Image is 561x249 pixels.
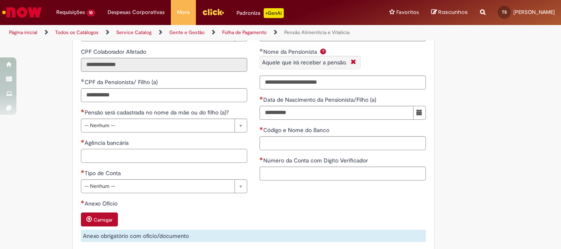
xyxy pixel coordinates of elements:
[81,149,247,163] input: Agência bancária
[85,119,230,132] span: -- Nenhum --
[262,59,347,66] span: Aquele que irá receber a pensão.
[1,4,43,21] img: ServiceNow
[237,8,284,18] div: Padroniza
[81,230,426,242] div: Anexo obrigatório com ofício/documento
[260,157,263,160] span: Necessários
[85,139,130,146] span: Agência bancária
[81,79,85,82] span: Obrigatório Preenchido
[56,8,85,16] span: Requisições
[9,29,37,36] a: Página inicial
[349,58,358,67] i: Fechar More information Por question_nome_da_pensionista_filho
[260,48,263,52] span: Obrigatório Preenchido
[87,9,95,16] span: 10
[438,8,468,16] span: Rascunhos
[502,9,507,15] span: TS
[81,109,85,112] span: Necessários
[81,170,85,173] span: Necessários
[413,106,426,120] button: Mostrar calendário para Data de Nascimento da Pensionista/Filho (a)
[260,167,426,180] input: Número da Conta com Dígito Verificador
[318,48,328,55] span: Ajuda para Nome da Pensionista
[260,127,263,130] span: Necessários
[108,8,165,16] span: Despesas Corporativas
[264,8,284,18] p: +GenAi
[260,136,426,150] input: Código e Nome do Banco
[260,96,263,100] span: Necessários
[263,48,319,55] span: Nome da Pensionista
[81,58,247,72] input: CPF Colaborador Afetado
[85,169,122,177] span: Tipo de Conta
[85,180,230,193] span: -- Nenhum --
[6,25,368,40] ul: Trilhas de página
[263,96,378,103] span: Data de Nascimento da Pensionista/Filho (a)
[116,29,152,36] a: Service Catalog
[513,9,555,16] span: [PERSON_NAME]
[284,29,349,36] a: Pensão Alimentícia e Vitalícia
[169,29,205,36] a: Gente e Gestão
[81,88,247,102] input: CPF da Pensionista/ Filho (a)
[85,200,119,207] span: Anexo Ofício
[260,75,426,89] input: Nome da Pensionista
[263,126,331,134] span: Código e Nome do Banco
[263,157,370,164] span: Número da Conta com Dígito Verificador
[81,48,148,56] label: Somente leitura - CPF Colaborador Afetado
[177,8,190,16] span: More
[81,139,85,143] span: Necessários
[222,29,267,36] a: Folha de Pagamento
[81,212,118,226] button: Carregar anexo de Anexo Ofício Required
[260,106,414,120] input: Data de Nascimento da Pensionista/Filho (a)
[202,6,224,18] img: click_logo_yellow_360x200.png
[81,48,148,55] span: Somente leitura - CPF Colaborador Afetado
[94,217,113,223] small: Carregar
[85,109,230,116] span: Pensão será cadastrada no nome da mãe ou do filho (a)?
[81,200,85,203] span: Necessários
[55,29,99,36] a: Todos os Catálogos
[431,9,468,16] a: Rascunhos
[85,78,159,86] span: CPF da Pensionista/ Filho (a)
[396,8,419,16] span: Favoritos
